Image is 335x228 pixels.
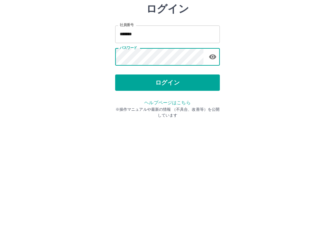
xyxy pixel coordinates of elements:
p: ※操作マニュアルや最新の情報 （不具合、改善等）を公開しています [115,145,220,157]
h2: ログイン [146,41,189,54]
a: ヘルプページはこちら [144,138,190,144]
label: パスワード [120,84,137,89]
label: 社員番号 [120,61,133,66]
button: ログイン [115,113,220,129]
